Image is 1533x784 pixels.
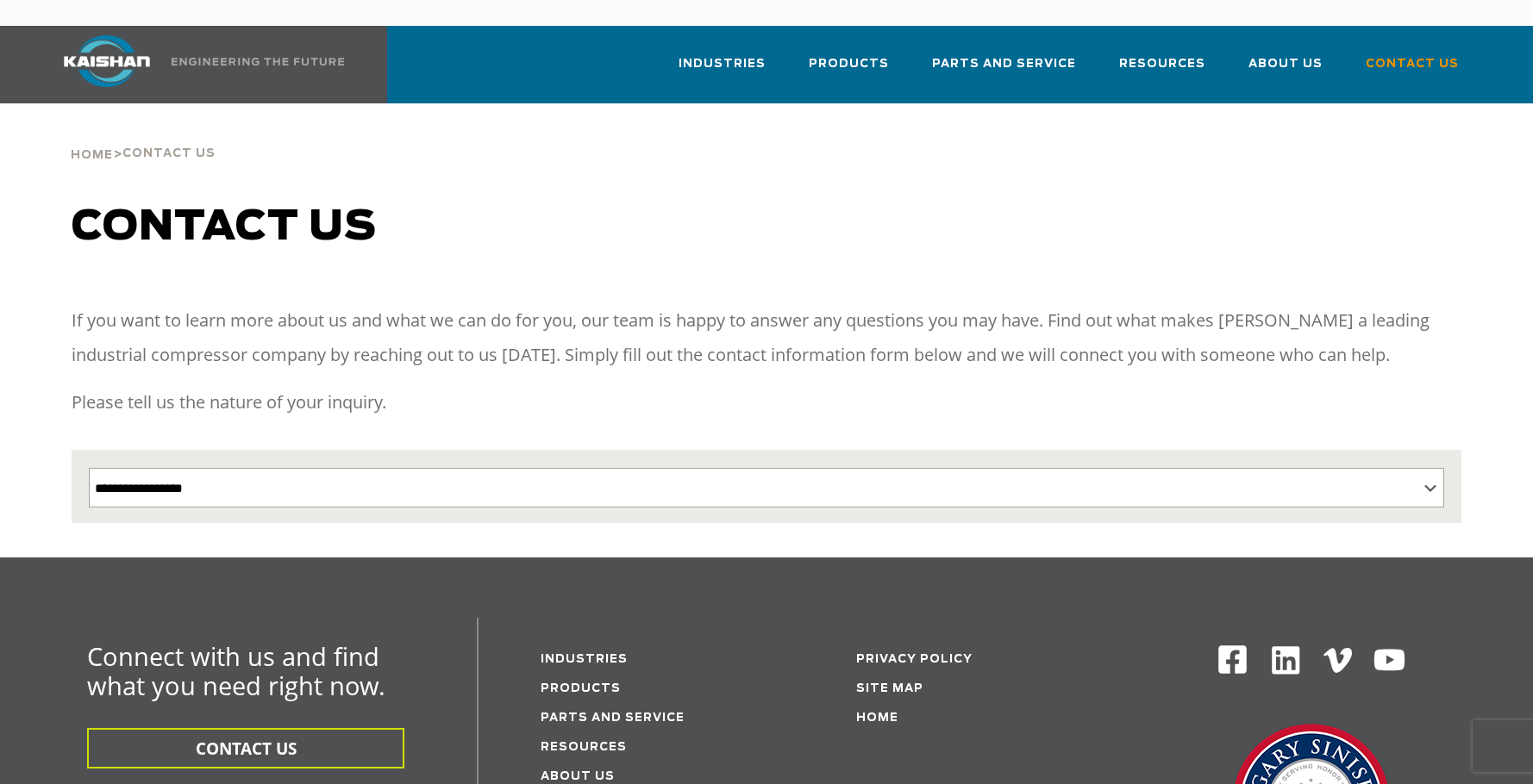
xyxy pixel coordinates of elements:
[809,41,889,100] a: Products
[1373,644,1406,677] img: Youtube
[1119,41,1205,100] a: Resources
[172,58,344,65] img: Engineering the future
[42,26,347,103] a: Kaishan USA
[1366,54,1459,74] span: Contact Us
[541,712,685,724] a: Parts and service
[541,742,627,753] a: Resources
[71,146,113,162] a: Home
[87,728,404,768] button: CONTACT US
[1217,644,1248,675] img: Facebook
[1366,41,1459,100] a: Contact Us
[87,639,385,702] span: Connect with us and find what you need right now.
[71,103,216,169] div: >
[809,54,889,74] span: Products
[856,683,923,694] a: Site Map
[541,771,615,782] a: About Us
[72,207,377,248] span: Contact us
[122,148,216,159] span: Contact Us
[1323,648,1353,673] img: Vimeo
[1269,644,1303,677] img: Linkedin
[541,654,628,665] a: Industries
[856,654,973,665] a: Privacy Policy
[679,54,766,74] span: Industries
[541,683,621,694] a: Products
[72,303,1461,372] p: If you want to learn more about us and what we can do for you, our team is happy to answer any qu...
[71,150,113,161] span: Home
[932,41,1076,100] a: Parts and Service
[1248,41,1323,100] a: About Us
[679,41,766,100] a: Industries
[42,35,172,87] img: kaishan logo
[1248,54,1323,74] span: About Us
[932,54,1076,74] span: Parts and Service
[72,385,1461,420] p: Please tell us the nature of your inquiry.
[856,712,898,724] a: Home
[1119,54,1205,74] span: Resources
